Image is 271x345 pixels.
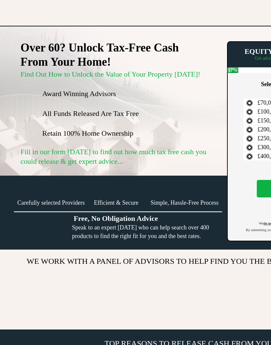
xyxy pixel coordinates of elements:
span: Speak to an expert [DATE] who can help search over 400 products to find the right fit for you and... [72,224,209,239]
span: Free, No Obligation Advice [74,214,158,223]
span: Simple, Hassle-Free Process [151,199,218,206]
span: Retain 100% Home Ownership [42,129,134,137]
span: Carefully selected Providers [18,199,85,206]
strong: Over 60? Unlock Tax-Free Cash From Your Home! [20,41,179,68]
span: Award Winning Advisors [42,89,116,98]
span: Find Out How to Unlock the Value of Your Property [DATE]! [20,70,200,78]
span: Fill in our form [DATE] to find out how much tax free cash you could release & get expert advice... [20,148,207,165]
span: All Funds Released Are Tax Free [42,109,139,118]
span: 17% [227,67,238,73]
span: Efficient & Secure [94,199,138,206]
